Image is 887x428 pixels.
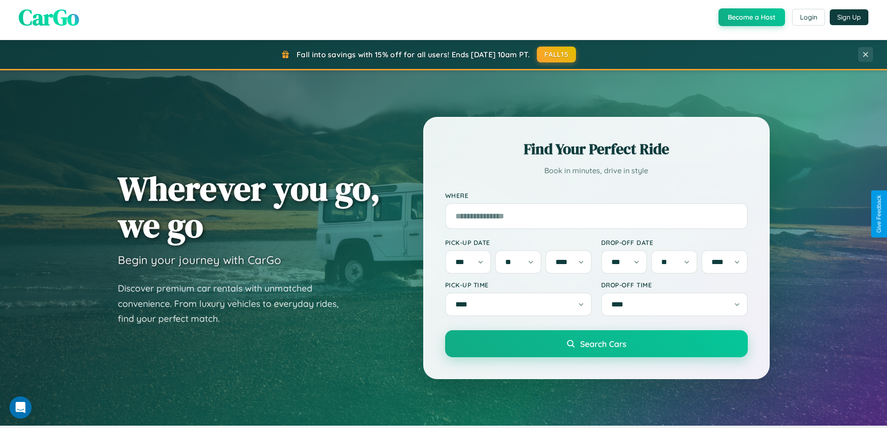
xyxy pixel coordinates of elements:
div: Give Feedback [876,195,882,233]
button: Login [792,9,825,26]
span: Fall into savings with 15% off for all users! Ends [DATE] 10am PT. [297,50,530,59]
p: Discover premium car rentals with unmatched convenience. From luxury vehicles to everyday rides, ... [118,281,351,326]
span: Search Cars [580,339,626,349]
h3: Begin your journey with CarGo [118,253,281,267]
label: Pick-up Date [445,238,592,246]
label: Drop-off Time [601,281,748,289]
label: Where [445,191,748,199]
h2: Find Your Perfect Ride [445,139,748,159]
button: Become a Host [718,8,785,26]
button: Search Cars [445,330,748,357]
label: Pick-up Time [445,281,592,289]
p: Book in minutes, drive in style [445,164,748,177]
iframe: Intercom live chat [9,396,32,419]
h1: Wherever you go, we go [118,170,380,244]
span: CarGo [19,2,79,33]
button: FALL15 [537,47,576,62]
button: Sign Up [830,9,868,25]
label: Drop-off Date [601,238,748,246]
